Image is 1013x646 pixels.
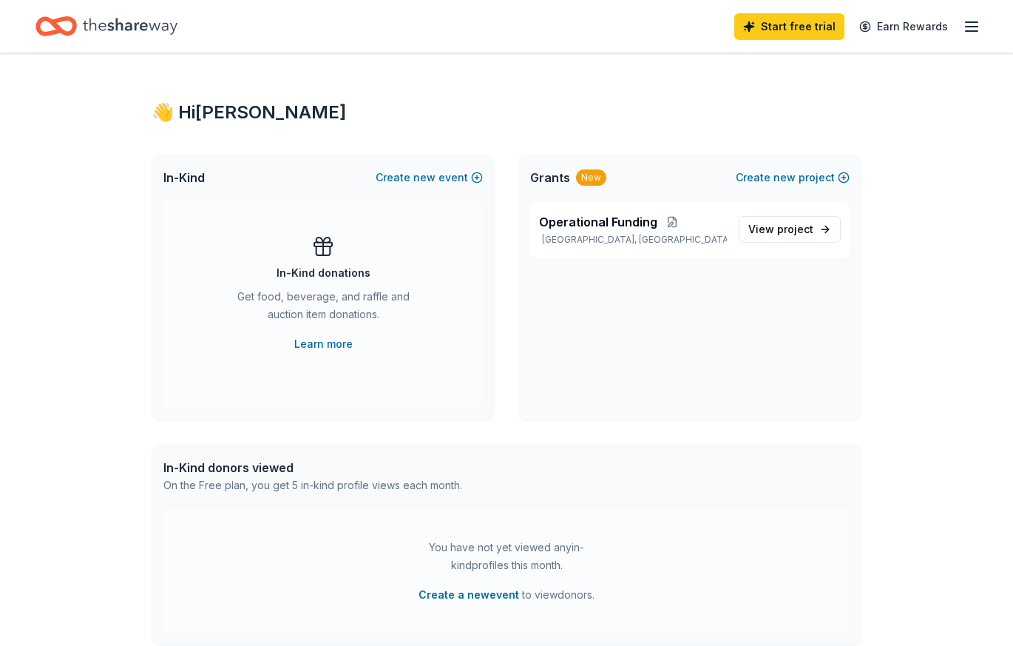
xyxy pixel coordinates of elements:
[414,539,599,574] div: You have not yet viewed any in-kind profiles this month.
[748,221,813,238] span: View
[163,169,205,186] span: In-Kind
[163,477,462,494] div: On the Free plan, you get 5 in-kind profile views each month.
[530,169,570,186] span: Grants
[376,169,483,186] button: Createnewevent
[152,101,861,124] div: 👋 Hi [PERSON_NAME]
[419,586,519,604] button: Create a newevent
[223,288,424,329] div: Get food, beverage, and raffle and auction item donations.
[736,169,850,186] button: Createnewproject
[539,213,657,231] span: Operational Funding
[773,169,796,186] span: new
[539,234,727,246] p: [GEOGRAPHIC_DATA], [GEOGRAPHIC_DATA]
[35,9,177,44] a: Home
[163,459,462,477] div: In-Kind donors viewed
[419,586,594,604] span: to view donors .
[277,264,370,282] div: In-Kind donations
[413,169,436,186] span: new
[576,169,606,186] div: New
[734,13,844,40] a: Start free trial
[294,335,353,353] a: Learn more
[850,13,957,40] a: Earn Rewards
[739,216,841,243] a: View project
[777,223,813,235] span: project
